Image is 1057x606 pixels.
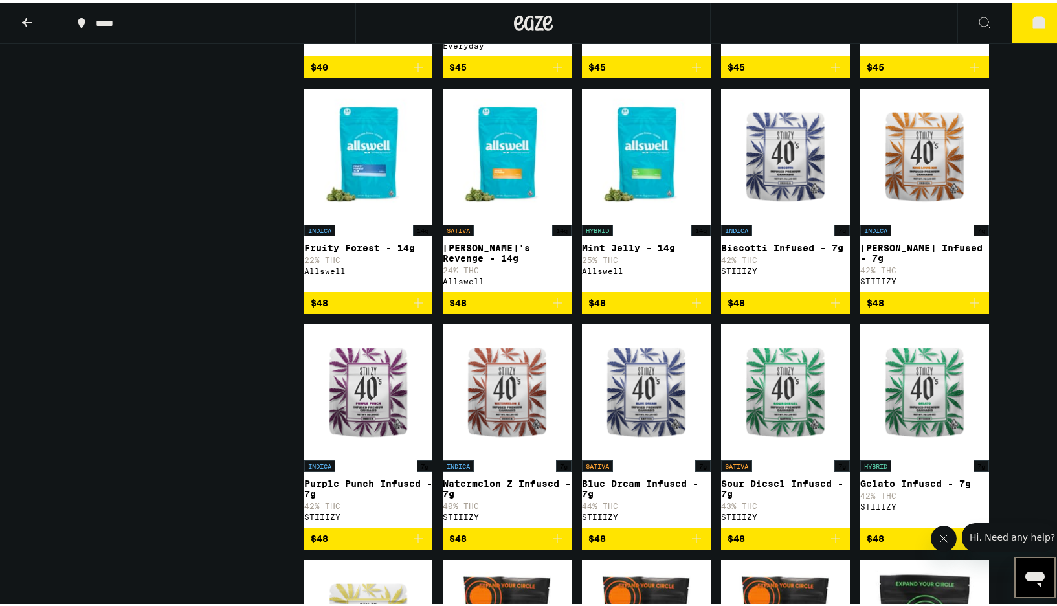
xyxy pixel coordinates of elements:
p: INDICA [443,458,474,469]
div: Allswell [443,275,572,283]
a: Open page for Purple Punch Infused - 7g from STIIIZY [304,322,433,525]
span: $48 [311,295,328,306]
iframe: Close message [931,523,957,549]
button: Add to bag [443,54,572,76]
img: Allswell - Mint Jelly - 14g [582,86,711,216]
p: 42% THC [860,489,989,497]
button: Add to bag [582,525,711,547]
iframe: Button to launch messaging window [1014,554,1056,596]
p: 42% THC [860,264,989,272]
button: Add to bag [582,289,711,311]
p: 40% THC [443,499,572,508]
button: Add to bag [582,54,711,76]
button: Add to bag [860,525,989,547]
span: $48 [449,531,467,541]
p: 43% THC [721,499,850,508]
button: Add to bag [304,525,433,547]
span: $45 [588,60,606,70]
span: $48 [311,531,328,541]
button: Add to bag [860,54,989,76]
span: $48 [588,531,606,541]
p: 7g [417,458,432,469]
p: Biscotti Infused - 7g [721,240,850,251]
p: INDICA [304,458,335,469]
img: STIIIZY - King Louis XIII Infused - 7g [860,86,989,216]
p: 44% THC [582,499,711,508]
div: STIIIZY [721,264,850,273]
span: $45 [449,60,467,70]
button: Add to bag [443,289,572,311]
img: STIIIZY - Biscotti Infused - 7g [721,86,850,216]
img: STIIIZY - Watermelon Z Infused - 7g [443,322,572,451]
span: $48 [867,531,884,541]
p: 14g [413,222,432,234]
p: Gelato Infused - 7g [860,476,989,486]
button: Add to bag [721,525,850,547]
p: 7g [974,222,989,234]
button: Add to bag [721,289,850,311]
p: HYBRID [582,222,613,234]
div: STIIIZY [582,510,711,519]
img: Allswell - Jack's Revenge - 14g [443,86,572,216]
span: $45 [867,60,884,70]
a: Open page for Jack's Revenge - 14g from Allswell [443,86,572,289]
p: Watermelon Z Infused - 7g [443,476,572,497]
img: STIIIZY - Purple Punch Infused - 7g [304,322,433,451]
p: 14g [691,222,711,234]
a: Open page for Blue Dream Infused - 7g from STIIIZY [582,322,711,525]
div: STIIIZY [860,500,989,508]
p: 42% THC [721,253,850,262]
span: $48 [728,295,745,306]
div: STIIIZY [304,510,433,519]
iframe: Message from company [962,521,1056,549]
p: 7g [556,458,572,469]
a: Open page for Sour Diesel Infused - 7g from STIIIZY [721,322,850,525]
img: STIIIZY - Sour Diesel Infused - 7g [721,322,850,451]
div: Everyday [443,39,572,47]
p: INDICA [860,222,891,234]
span: $48 [728,531,745,541]
p: 22% THC [304,253,433,262]
p: 7g [974,458,989,469]
a: Open page for Biscotti Infused - 7g from STIIIZY [721,86,850,289]
p: INDICA [721,222,752,234]
p: 7g [834,458,850,469]
span: $48 [867,295,884,306]
button: Add to bag [304,289,433,311]
div: STIIIZY [721,510,850,519]
p: Sour Diesel Infused - 7g [721,476,850,497]
p: 25% THC [582,253,711,262]
p: INDICA [304,222,335,234]
p: 7g [834,222,850,234]
p: [PERSON_NAME] Infused - 7g [860,240,989,261]
p: Purple Punch Infused - 7g [304,476,433,497]
span: $48 [449,295,467,306]
div: STIIIZY [860,275,989,283]
div: Allswell [304,264,433,273]
p: HYBRID [860,458,891,469]
p: 7g [695,458,711,469]
span: $40 [311,60,328,70]
div: Allswell [582,264,711,273]
a: Open page for Fruity Forest - 14g from Allswell [304,86,433,289]
img: STIIIZY - Gelato Infused - 7g [860,322,989,451]
span: $45 [728,60,745,70]
p: 24% THC [443,264,572,272]
p: Mint Jelly - 14g [582,240,711,251]
p: Blue Dream Infused - 7g [582,476,711,497]
a: Open page for Mint Jelly - 14g from Allswell [582,86,711,289]
a: Open page for King Louis XIII Infused - 7g from STIIIZY [860,86,989,289]
button: Add to bag [304,54,433,76]
button: Add to bag [721,54,850,76]
p: [PERSON_NAME]'s Revenge - 14g [443,240,572,261]
a: Open page for Watermelon Z Infused - 7g from STIIIZY [443,322,572,525]
p: 42% THC [304,499,433,508]
p: SATIVA [443,222,474,234]
span: 2 [1037,17,1041,25]
a: Open page for Gelato Infused - 7g from STIIIZY [860,322,989,525]
button: Add to bag [860,289,989,311]
span: $48 [588,295,606,306]
p: 14g [552,222,572,234]
div: STIIIZY [443,510,572,519]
